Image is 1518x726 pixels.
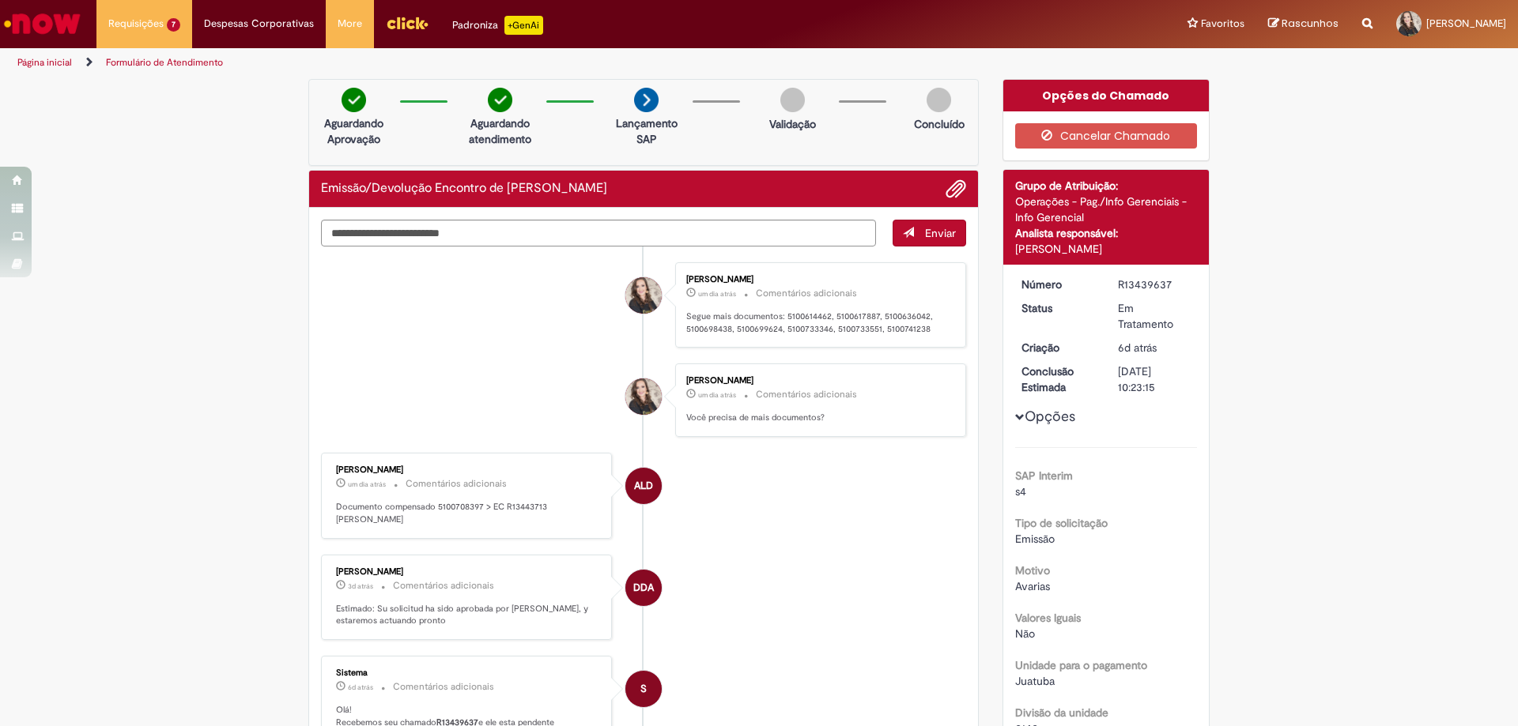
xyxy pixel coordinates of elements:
span: Não [1015,626,1035,641]
p: Aguardando Aprovação [315,115,392,147]
span: Favoritos [1201,16,1244,32]
p: +GenAi [504,16,543,35]
small: Comentários adicionais [393,579,494,592]
time: 22/08/2025 15:37:11 [348,683,373,692]
div: Sistema [336,668,599,678]
div: Opções do Chamado [1003,80,1210,111]
b: Tipo de solicitação [1015,516,1108,530]
dt: Status [1010,300,1107,316]
span: Emissão [1015,532,1055,546]
span: s4 [1015,484,1026,498]
span: Requisições [108,16,164,32]
div: Analista responsável: [1015,225,1198,241]
dt: Conclusão Estimada [1010,363,1107,395]
img: check-circle-green.png [342,88,366,112]
textarea: Digite sua mensagem aqui... [321,220,876,246]
small: Comentários adicionais [393,680,494,694]
small: Comentários adicionais [756,287,857,300]
div: [DATE] 10:23:15 [1118,363,1191,395]
dt: Número [1010,276,1107,292]
p: Concluído [914,116,965,132]
span: DDA [633,569,654,607]
ul: Trilhas de página [12,48,1000,77]
span: 7 [167,18,180,32]
img: check-circle-green.png [488,88,512,112]
div: Padroniza [452,16,543,35]
p: Você precisa de mais documentos? [686,412,950,424]
div: Tamila Rodrigues Moura [625,378,662,415]
span: More [338,16,362,32]
div: Grupo de Atribuição: [1015,178,1198,194]
time: 22/08/2025 12:04:08 [1118,340,1157,355]
time: 26/08/2025 15:52:19 [348,480,386,489]
b: SAP Interim [1015,468,1073,483]
img: click_logo_yellow_360x200.png [386,11,429,35]
small: Comentários adicionais [756,388,857,401]
p: Lançamento SAP [608,115,685,147]
span: 3d atrás [348,581,373,591]
time: 25/08/2025 14:58:15 [348,581,373,591]
span: 6d atrás [1118,340,1157,355]
b: Divisão da unidade [1015,705,1108,720]
small: Comentários adicionais [406,477,507,491]
p: Aguardando atendimento [462,115,538,147]
div: [PERSON_NAME] [686,275,950,284]
a: Página inicial [17,56,72,69]
span: 6d atrás [348,683,373,692]
div: [PERSON_NAME] [686,376,950,386]
time: 26/08/2025 15:54:18 [698,390,736,400]
h2: Emissão/Devolução Encontro de Contas Fornecedor Histórico de tíquete [321,182,607,196]
button: Adicionar anexos [946,179,966,199]
p: Segue mais documentos: 5100614462, 5100617887, 5100636042, 5100698438, 5100699624, 5100733346, 51... [686,310,950,335]
div: 22/08/2025 12:04:08 [1118,340,1191,355]
time: 26/08/2025 17:22:15 [698,289,736,299]
p: Estimado: Su solicitud ha sido aprobada por [PERSON_NAME], y estaremos actuando pronto [336,603,599,627]
span: Enviar [925,226,956,240]
span: Despesas Corporativas [204,16,314,32]
dt: Criação [1010,340,1107,355]
a: Formulário de Atendimento [106,56,223,69]
button: Cancelar Chamado [1015,123,1198,149]
img: img-circle-grey.png [927,88,951,112]
a: Rascunhos [1268,17,1339,32]
p: Documento compensado 5100708397 > EC R13443713 [PERSON_NAME] [336,501,599,525]
div: Diego Del Arco [625,570,662,606]
div: [PERSON_NAME] [1015,241,1198,257]
b: Unidade para o pagamento [1015,658,1147,672]
div: [PERSON_NAME] [336,567,599,577]
div: Operações - Pag./Info Gerenciais - Info Gerencial [1015,194,1198,225]
img: ServiceNow [2,8,83,39]
div: System [625,671,662,707]
span: S [640,670,647,708]
div: Andressa Luiza Da Silva [625,468,662,504]
button: Enviar [893,220,966,246]
span: um dia atrás [698,289,736,299]
span: ALD [634,467,653,505]
div: Em Tratamento [1118,300,1191,332]
div: R13439637 [1118,276,1191,292]
img: img-circle-grey.png [780,88,805,112]
span: um dia atrás [348,480,386,489]
span: [PERSON_NAME] [1426,17,1506,30]
span: Avarias [1015,579,1050,593]
b: Motivo [1015,563,1050,577]
span: Rascunhos [1282,16,1339,31]
div: [PERSON_NAME] [336,465,599,475]
span: um dia atrás [698,390,736,400]
img: arrow-next.png [634,88,659,112]
p: Validação [769,116,816,132]
b: Valores Iguais [1015,611,1081,625]
div: Tamila Rodrigues Moura [625,277,662,314]
span: Juatuba [1015,674,1055,688]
